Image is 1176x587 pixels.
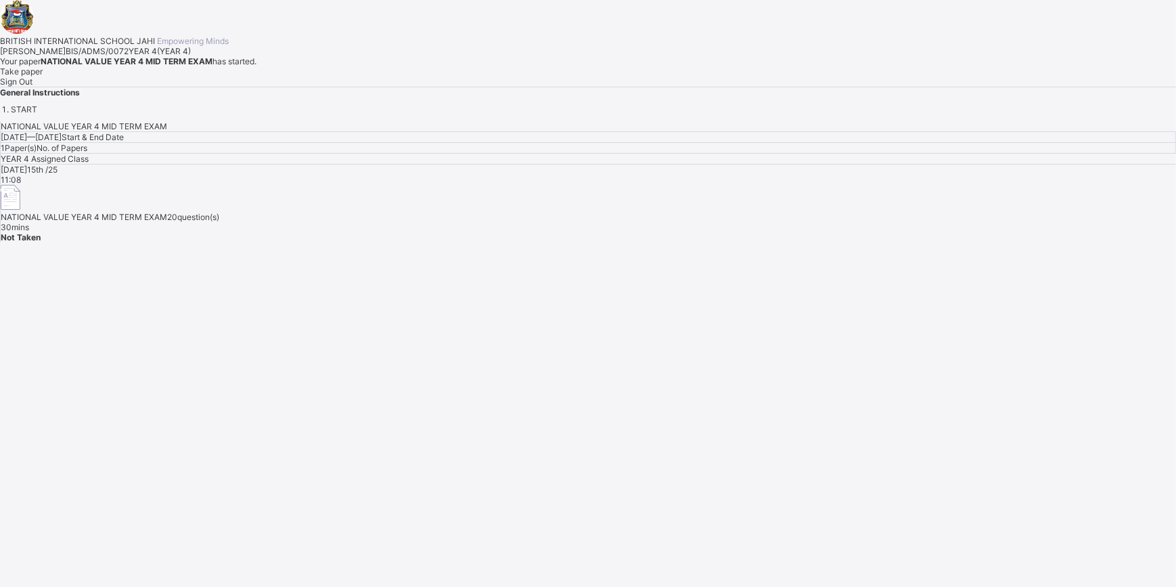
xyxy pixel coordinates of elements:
span: 20 question(s) [167,212,219,222]
span: YEAR 4 [1,154,31,164]
span: 11:08 [1,175,21,185]
span: [DATE] 15th /25 [1,165,58,175]
span: 30 mins [1,222,29,232]
span: START [11,104,37,114]
span: NATIONAL VALUE YEAR 4 MID TERM EXAM [1,121,167,131]
span: 1 Paper(s) [1,143,37,153]
span: Empowering Minds [155,36,229,46]
span: Not Taken [1,232,41,242]
span: No. of Papers [37,143,87,153]
span: Assigned Class [31,154,89,164]
img: take_paper.cd97e1aca70de81545fe8e300f84619e.svg [1,185,20,210]
span: NATIONAL VALUE YEAR 4 MID TERM EXAM [1,212,167,222]
span: Start & End Date [62,132,124,142]
span: [DATE] — [DATE] [1,132,62,142]
b: NATIONAL VALUE YEAR 4 MID TERM EXAM [41,56,212,66]
span: BIS/ADMS/0072 [66,46,129,56]
span: YEAR 4 ( YEAR 4 ) [129,46,191,56]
